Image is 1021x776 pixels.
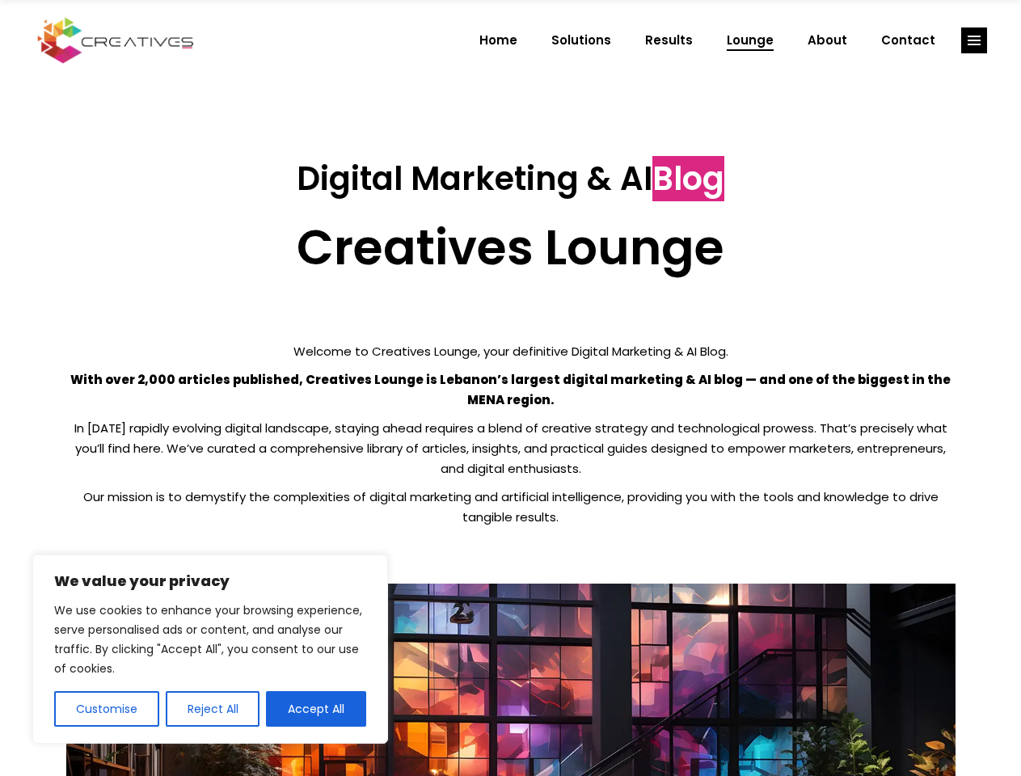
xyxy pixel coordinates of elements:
[479,19,517,61] span: Home
[710,19,791,61] a: Lounge
[70,371,951,408] strong: With over 2,000 articles published, Creatives Lounge is Lebanon’s largest digital marketing & AI ...
[66,487,956,527] p: Our mission is to demystify the complexities of digital marketing and artificial intelligence, pr...
[628,19,710,61] a: Results
[54,691,159,727] button: Customise
[551,19,611,61] span: Solutions
[808,19,847,61] span: About
[266,691,366,727] button: Accept All
[32,555,388,744] div: We value your privacy
[961,27,987,53] a: link
[727,19,774,61] span: Lounge
[534,19,628,61] a: Solutions
[652,156,724,201] span: Blog
[645,19,693,61] span: Results
[66,218,956,276] h2: Creatives Lounge
[54,571,366,591] p: We value your privacy
[462,19,534,61] a: Home
[791,19,864,61] a: About
[881,19,935,61] span: Contact
[166,691,260,727] button: Reject All
[66,341,956,361] p: Welcome to Creatives Lounge, your definitive Digital Marketing & AI Blog.
[66,159,956,198] h3: Digital Marketing & AI
[54,601,366,678] p: We use cookies to enhance your browsing experience, serve personalised ads or content, and analys...
[66,418,956,479] p: In [DATE] rapidly evolving digital landscape, staying ahead requires a blend of creative strategy...
[864,19,952,61] a: Contact
[34,15,197,65] img: Creatives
